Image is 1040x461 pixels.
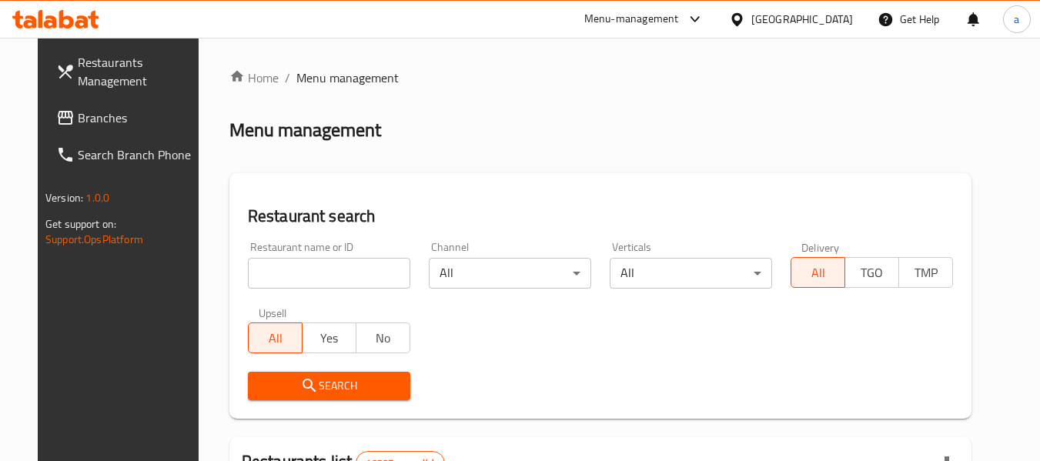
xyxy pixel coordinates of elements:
[78,109,199,127] span: Branches
[259,307,287,318] label: Upsell
[78,145,199,164] span: Search Branch Phone
[302,322,356,353] button: Yes
[844,257,899,288] button: TGO
[45,214,116,234] span: Get support on:
[905,262,947,284] span: TMP
[309,327,350,349] span: Yes
[791,257,845,288] button: All
[255,327,296,349] span: All
[801,242,840,252] label: Delivery
[584,10,679,28] div: Menu-management
[78,53,199,90] span: Restaurants Management
[1014,11,1019,28] span: a
[44,136,212,173] a: Search Branch Phone
[45,188,83,208] span: Version:
[363,327,404,349] span: No
[248,258,410,289] input: Search for restaurant name or ID..
[248,205,953,228] h2: Restaurant search
[356,322,410,353] button: No
[45,229,143,249] a: Support.OpsPlatform
[260,376,398,396] span: Search
[285,68,290,87] li: /
[85,188,109,208] span: 1.0.0
[248,372,410,400] button: Search
[798,262,839,284] span: All
[44,44,212,99] a: Restaurants Management
[851,262,893,284] span: TGO
[229,68,971,87] nav: breadcrumb
[248,322,303,353] button: All
[229,68,279,87] a: Home
[229,118,381,142] h2: Menu management
[296,68,399,87] span: Menu management
[44,99,212,136] a: Branches
[429,258,591,289] div: All
[898,257,953,288] button: TMP
[610,258,772,289] div: All
[751,11,853,28] div: [GEOGRAPHIC_DATA]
